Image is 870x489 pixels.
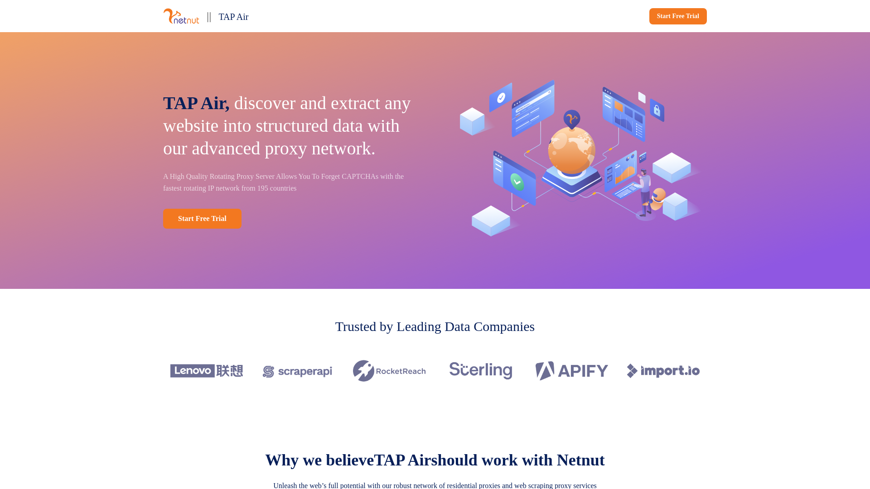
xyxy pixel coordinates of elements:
[265,451,604,470] p: Why we believe should work with Netnut
[163,93,230,113] span: TAP Air,
[649,8,707,24] a: Start Free Trial
[218,12,248,22] span: TAP Air
[207,7,211,25] p: ||
[163,92,422,160] p: discover and extract any website into structured data with our advanced proxy network.
[163,171,422,194] p: A High Quality Rotating Proxy Server Allows You To Forget CAPTCHAs with the fastest rotating IP n...
[335,316,535,336] p: Trusted by Leading Data Companies
[374,451,431,469] span: TAP Air
[163,209,242,229] a: Start Free Trial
